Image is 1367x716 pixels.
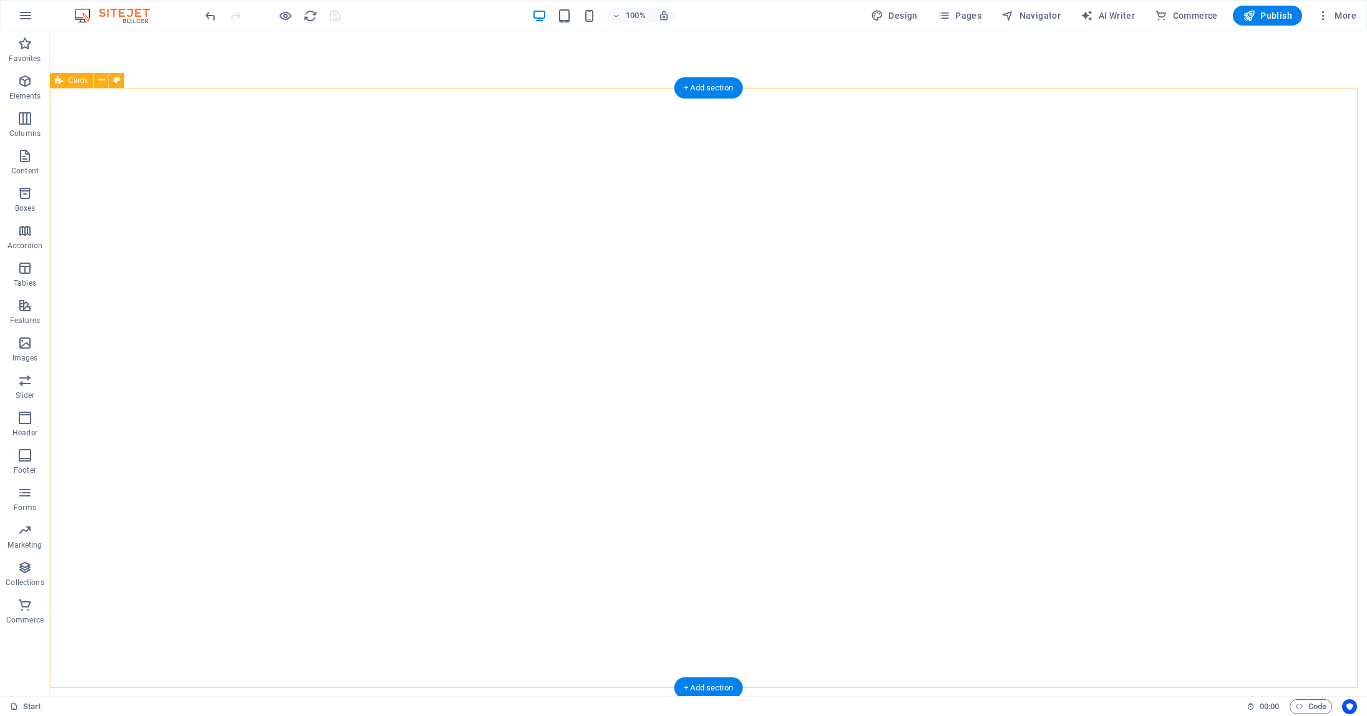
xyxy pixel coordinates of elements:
i: On resize automatically adjust zoom level to fit chosen device. [658,10,669,21]
button: undo [203,8,218,23]
a: Click to cancel selection. Double-click to open Pages [10,699,41,714]
button: Publish [1233,6,1302,26]
p: Columns [9,128,41,138]
span: Code [1295,699,1326,714]
p: Header [12,428,37,438]
img: Editor Logo [72,8,165,23]
span: Design [871,9,918,22]
i: Undo: Change text (Ctrl+Z) [203,9,218,23]
p: Commerce [6,615,44,625]
span: AI Writer [1081,9,1135,22]
h6: Session time [1247,699,1280,714]
button: Code [1290,699,1332,714]
button: Pages [933,6,986,26]
p: Content [11,166,39,176]
span: Pages [938,9,981,22]
div: + Add section [674,677,743,699]
span: 00 00 [1260,699,1279,714]
button: Usercentrics [1342,699,1357,714]
span: More [1317,9,1356,22]
span: : [1268,702,1270,711]
p: Marketing [7,540,42,550]
button: 100% [607,8,651,23]
h6: 100% [626,8,646,23]
button: Navigator [996,6,1066,26]
p: Boxes [15,203,36,213]
span: Commerce [1155,9,1218,22]
button: AI Writer [1076,6,1140,26]
p: Favorites [9,54,41,64]
button: Commerce [1150,6,1223,26]
p: Features [10,316,40,326]
p: Accordion [7,241,42,251]
div: + Add section [674,77,743,99]
button: reload [303,8,318,23]
p: Footer [14,465,36,475]
span: Cards [68,77,88,84]
span: Navigator [1001,9,1061,22]
span: Publish [1243,9,1292,22]
button: Design [866,6,923,26]
button: More [1312,6,1361,26]
p: Forms [14,503,36,513]
p: Images [12,353,38,363]
p: Elements [9,91,41,101]
p: Tables [14,278,36,288]
p: Slider [16,390,35,400]
p: Collections [6,578,44,588]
